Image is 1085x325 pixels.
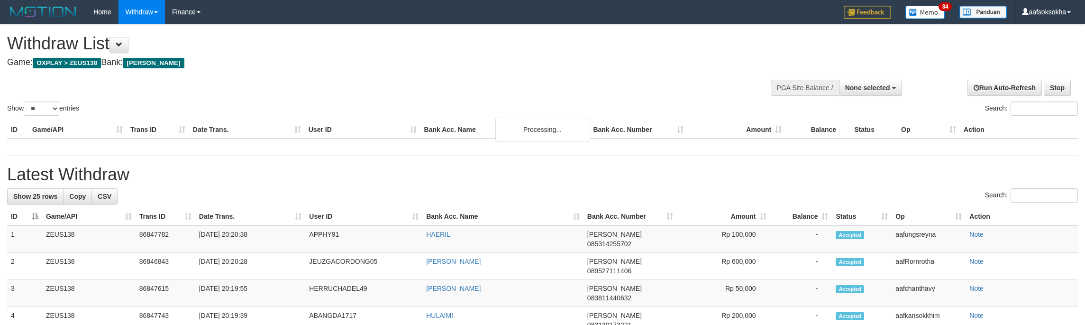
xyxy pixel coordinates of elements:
[1011,188,1078,203] input: Search:
[7,225,42,253] td: 1
[28,121,127,139] th: Game/API
[832,208,892,225] th: Status: activate to sort column ascending
[136,253,195,280] td: 86846843
[587,240,631,248] span: Copy 085314255702 to clipboard
[587,258,642,265] span: [PERSON_NAME]
[770,280,832,307] td: -
[844,6,891,19] img: Feedback.jpg
[7,280,42,307] td: 3
[587,312,642,319] span: [PERSON_NAME]
[7,102,79,116] label: Show entries
[195,225,306,253] td: [DATE] 20:20:38
[587,231,642,238] span: [PERSON_NAME]
[677,253,770,280] td: Rp 600,000
[969,312,984,319] a: Note
[969,231,984,238] a: Note
[63,188,92,204] a: Copy
[91,188,118,204] a: CSV
[195,253,306,280] td: [DATE] 20:20:28
[426,285,481,292] a: [PERSON_NAME]
[892,225,966,253] td: aafungsreyna
[7,34,714,53] h1: Withdraw List
[42,208,136,225] th: Game/API: activate to sort column ascending
[770,208,832,225] th: Balance: activate to sort column ascending
[1011,102,1078,116] input: Search:
[42,253,136,280] td: ZEUS138
[305,208,422,225] th: User ID: activate to sort column ascending
[426,312,453,319] a: HULAIMI
[7,121,28,139] th: ID
[587,267,631,275] span: Copy 089527111406 to clipboard
[7,5,79,19] img: MOTION_logo.png
[7,165,1078,184] h1: Latest Withdraw
[959,6,1007,19] img: panduan.png
[985,102,1078,116] label: Search:
[845,84,890,92] span: None selected
[836,258,864,266] span: Accepted
[677,225,770,253] td: Rp 100,000
[305,225,422,253] td: APPHY91
[677,280,770,307] td: Rp 50,000
[305,280,422,307] td: HERRUCHADEL49
[69,193,86,200] span: Copy
[305,253,422,280] td: JEUZGACORDONG05
[589,121,687,139] th: Bank Acc. Number
[7,253,42,280] td: 2
[42,225,136,253] td: ZEUS138
[985,188,1078,203] label: Search:
[892,253,966,280] td: aafRornrotha
[687,121,785,139] th: Amount
[897,121,960,139] th: Op
[7,188,64,204] a: Show 25 rows
[960,121,1078,139] th: Action
[422,208,584,225] th: Bank Acc. Name: activate to sort column ascending
[850,121,897,139] th: Status
[136,208,195,225] th: Trans ID: activate to sort column ascending
[892,208,966,225] th: Op: activate to sort column ascending
[584,208,677,225] th: Bank Acc. Number: activate to sort column ascending
[33,58,101,68] span: OXPLAY > ZEUS138
[967,80,1042,96] a: Run Auto-Refresh
[136,280,195,307] td: 86847615
[195,280,306,307] td: [DATE] 20:19:55
[677,208,770,225] th: Amount: activate to sort column ascending
[836,312,864,320] span: Accepted
[195,208,306,225] th: Date Trans.: activate to sort column ascending
[905,6,945,19] img: Button%20Memo.svg
[785,121,850,139] th: Balance
[98,193,111,200] span: CSV
[305,121,420,139] th: User ID
[587,294,631,302] span: Copy 083811440632 to clipboard
[426,231,450,238] a: HAERIL
[189,121,305,139] th: Date Trans.
[587,285,642,292] span: [PERSON_NAME]
[1044,80,1071,96] a: Stop
[836,285,864,293] span: Accepted
[836,231,864,239] span: Accepted
[969,258,984,265] a: Note
[13,193,57,200] span: Show 25 rows
[939,2,951,11] span: 34
[7,208,42,225] th: ID: activate to sort column descending
[969,285,984,292] a: Note
[966,208,1078,225] th: Action
[426,258,481,265] a: [PERSON_NAME]
[892,280,966,307] td: aafchanthavy
[495,118,590,141] div: Processing...
[42,280,136,307] td: ZEUS138
[123,58,184,68] span: [PERSON_NAME]
[136,225,195,253] td: 86847782
[7,58,714,67] h4: Game: Bank:
[770,253,832,280] td: -
[771,80,839,96] div: PGA Site Balance /
[127,121,189,139] th: Trans ID
[770,225,832,253] td: -
[24,102,59,116] select: Showentries
[839,80,902,96] button: None selected
[420,121,590,139] th: Bank Acc. Name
